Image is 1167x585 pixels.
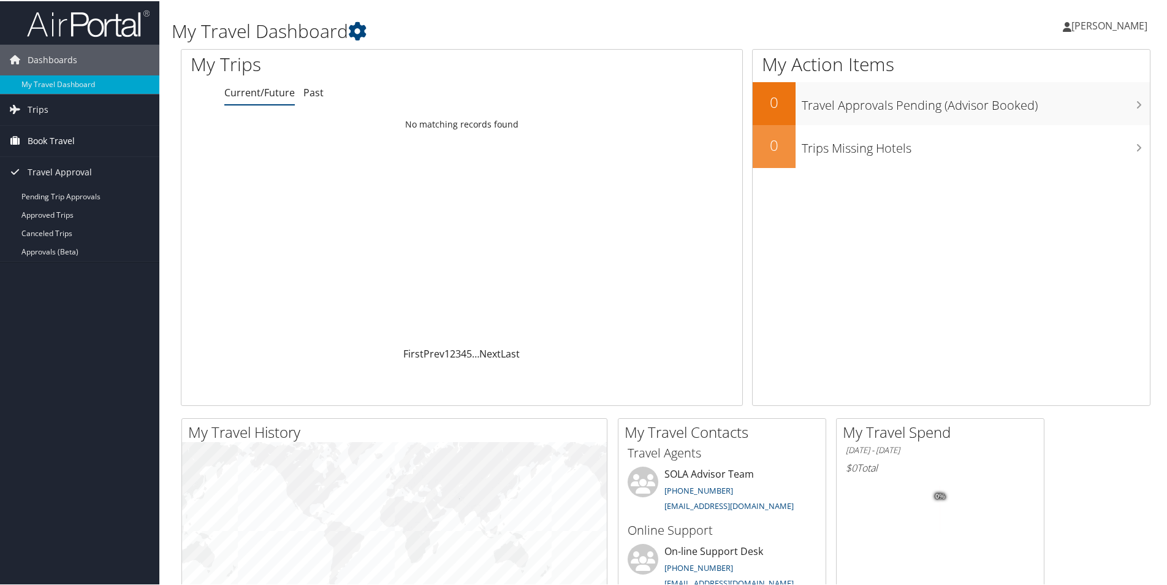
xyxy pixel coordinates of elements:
[753,124,1150,167] a: 0Trips Missing Hotels
[622,465,823,516] li: SOLA Advisor Team
[802,90,1150,113] h3: Travel Approvals Pending (Advisor Booked)
[501,346,520,359] a: Last
[403,346,424,359] a: First
[479,346,501,359] a: Next
[843,421,1044,442] h2: My Travel Spend
[753,81,1150,124] a: 0Travel Approvals Pending (Advisor Booked)
[846,460,1035,473] h6: Total
[664,499,794,510] a: [EMAIL_ADDRESS][DOMAIN_NAME]
[1071,18,1147,31] span: [PERSON_NAME]
[450,346,455,359] a: 2
[461,346,466,359] a: 4
[935,492,945,499] tspan: 0%
[191,50,500,76] h1: My Trips
[188,421,607,442] h2: My Travel History
[224,85,295,98] a: Current/Future
[753,91,796,112] h2: 0
[802,132,1150,156] h3: Trips Missing Hotels
[424,346,444,359] a: Prev
[172,17,831,43] h1: My Travel Dashboard
[846,460,857,473] span: $0
[181,112,742,134] td: No matching records found
[28,44,77,74] span: Dashboards
[753,50,1150,76] h1: My Action Items
[846,443,1035,455] h6: [DATE] - [DATE]
[27,8,150,37] img: airportal-logo.png
[28,124,75,155] span: Book Travel
[753,134,796,155] h2: 0
[455,346,461,359] a: 3
[466,346,472,359] a: 5
[664,561,733,572] a: [PHONE_NUMBER]
[472,346,479,359] span: …
[28,156,92,186] span: Travel Approval
[303,85,324,98] a: Past
[625,421,826,442] h2: My Travel Contacts
[628,443,816,461] h3: Travel Agents
[664,484,733,495] a: [PHONE_NUMBER]
[628,521,816,538] h3: Online Support
[28,93,48,124] span: Trips
[1063,6,1160,43] a: [PERSON_NAME]
[444,346,450,359] a: 1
